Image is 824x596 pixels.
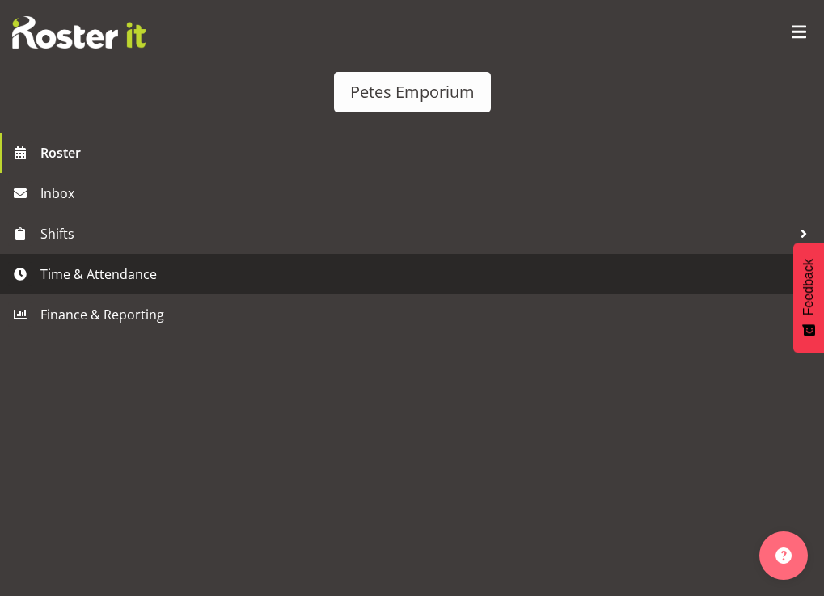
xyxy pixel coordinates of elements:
span: Time & Attendance [40,262,792,286]
img: Rosterit website logo [12,16,146,49]
span: Feedback [801,259,816,315]
span: Roster [40,141,816,165]
button: Feedback - Show survey [793,243,824,353]
span: Finance & Reporting [40,302,792,327]
img: help-xxl-2.png [775,547,792,564]
span: Inbox [40,181,816,205]
span: Shifts [40,222,792,246]
div: Petes Emporium [350,80,475,104]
